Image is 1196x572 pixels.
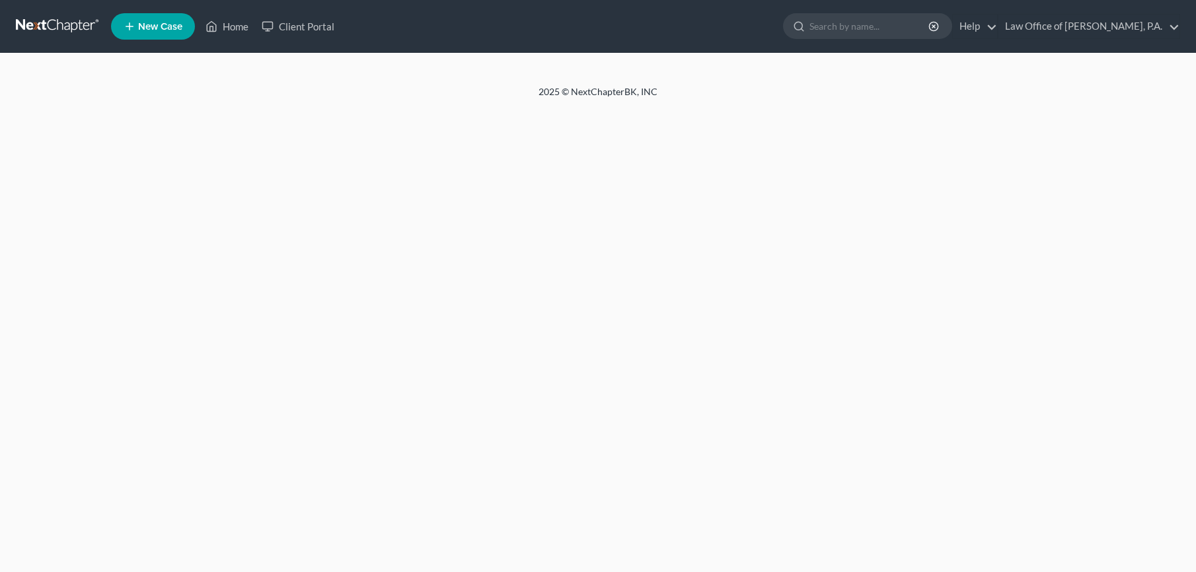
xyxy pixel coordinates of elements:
div: 2025 © NextChapterBK, INC [221,85,975,109]
a: Home [199,15,255,38]
a: Client Portal [255,15,341,38]
a: Law Office of [PERSON_NAME], P.A. [998,15,1179,38]
span: New Case [138,22,182,32]
input: Search by name... [809,14,930,38]
a: Help [953,15,997,38]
